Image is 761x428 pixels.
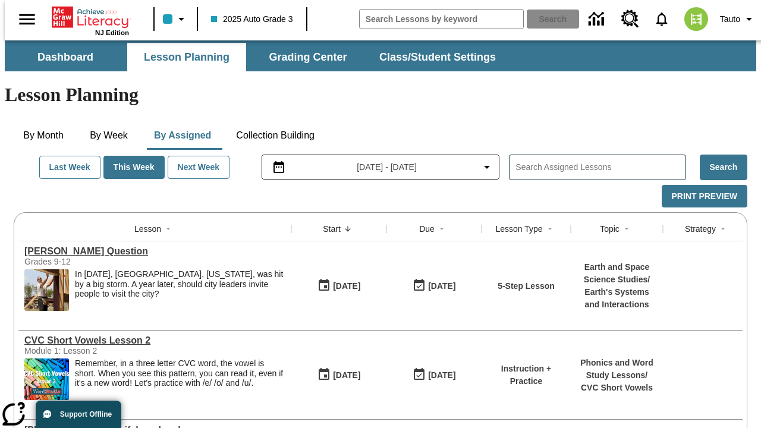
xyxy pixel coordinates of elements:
[24,269,69,311] img: image
[581,3,614,36] a: Data Center
[716,222,730,236] button: Sort
[103,156,165,179] button: This Week
[428,368,455,383] div: [DATE]
[720,13,740,26] span: Tauto
[370,43,505,71] button: Class/Student Settings
[480,160,494,174] svg: Collapse Date Range Filter
[10,2,45,37] button: Open side menu
[75,269,285,299] div: In [DATE], [GEOGRAPHIC_DATA], [US_STATE], was hit by a big storm. A year later, should city leade...
[333,368,360,383] div: [DATE]
[620,222,634,236] button: Sort
[267,160,495,174] button: Select the date range menu item
[95,29,129,36] span: NJ Edition
[211,13,293,26] span: 2025 Auto Grade 3
[5,40,756,71] div: SubNavbar
[614,3,646,35] a: Resource Center, Will open in new tab
[6,43,125,71] button: Dashboard
[408,275,460,297] button: 08/13/25: Last day the lesson can be accessed
[24,346,203,355] div: Module 1: Lesson 2
[75,269,285,311] div: In May 2011, Joplin, Missouri, was hit by a big storm. A year later, should city leaders invite p...
[495,223,542,235] div: Lesson Type
[577,382,657,394] p: CVC Short Vowels
[14,121,73,150] button: By Month
[158,8,193,30] button: Class color is light blue. Change class color
[24,335,285,346] a: CVC Short Vowels Lesson 2, Lessons
[79,121,139,150] button: By Week
[488,363,565,388] p: Instruction + Practice
[168,156,230,179] button: Next Week
[543,222,557,236] button: Sort
[357,161,417,174] span: [DATE] - [DATE]
[515,159,685,176] input: Search Assigned Lessons
[700,155,747,180] button: Search
[75,358,285,388] p: Remember, in a three letter CVC word, the vowel is short. When you see this pattern, you can read...
[36,401,121,428] button: Support Offline
[419,223,435,235] div: Due
[408,364,460,386] button: 08/11/25: Last day the lesson can be accessed
[428,279,455,294] div: [DATE]
[677,4,715,34] button: Select a new avatar
[127,43,246,71] button: Lesson Planning
[161,222,175,236] button: Sort
[360,10,523,29] input: search field
[24,246,285,257] div: Joplin's Question
[498,280,555,292] p: 5-Step Lesson
[60,410,112,418] span: Support Offline
[134,223,161,235] div: Lesson
[646,4,677,34] a: Notifications
[249,43,367,71] button: Grading Center
[24,257,203,266] div: Grades 9-12
[685,223,716,235] div: Strategy
[577,286,657,311] p: Earth's Systems and Interactions
[684,7,708,31] img: avatar image
[577,261,657,286] p: Earth and Space Science Studies /
[227,121,324,150] button: Collection Building
[333,279,360,294] div: [DATE]
[341,222,355,236] button: Sort
[52,4,129,36] div: Home
[715,8,761,30] button: Profile/Settings
[313,364,364,386] button: 08/11/25: First time the lesson was available
[24,246,285,257] a: Joplin's Question, Lessons
[662,185,747,208] button: Print Preview
[600,223,620,235] div: Topic
[144,121,221,150] button: By Assigned
[39,156,100,179] button: Last Week
[323,223,341,235] div: Start
[24,358,69,400] img: CVC Short Vowels Lesson 2.
[24,335,285,346] div: CVC Short Vowels Lesson 2
[435,222,449,236] button: Sort
[75,358,285,400] div: Remember, in a three letter CVC word, the vowel is short. When you see this pattern, you can read...
[5,84,756,106] h1: Lesson Planning
[577,357,657,382] p: Phonics and Word Study Lessons /
[52,5,129,29] a: Home
[5,43,507,71] div: SubNavbar
[313,275,364,297] button: 08/13/25: First time the lesson was available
